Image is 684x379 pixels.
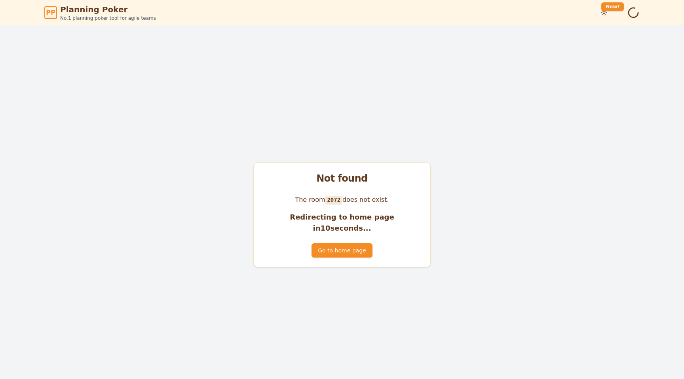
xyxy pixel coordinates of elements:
span: Planning Poker [60,4,156,15]
span: PP [46,8,55,17]
a: PPPlanning PokerNo.1 planning poker tool for agile teams [44,4,156,21]
p: Redirecting to home page in 10 seconds... [263,212,421,234]
p: The room does not exist. [263,194,421,205]
code: 2072 [325,196,342,205]
button: Go to home page [312,243,372,258]
button: New! [597,6,611,20]
span: No.1 planning poker tool for agile teams [60,15,156,21]
div: Not found [263,172,421,185]
div: New! [601,2,624,11]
